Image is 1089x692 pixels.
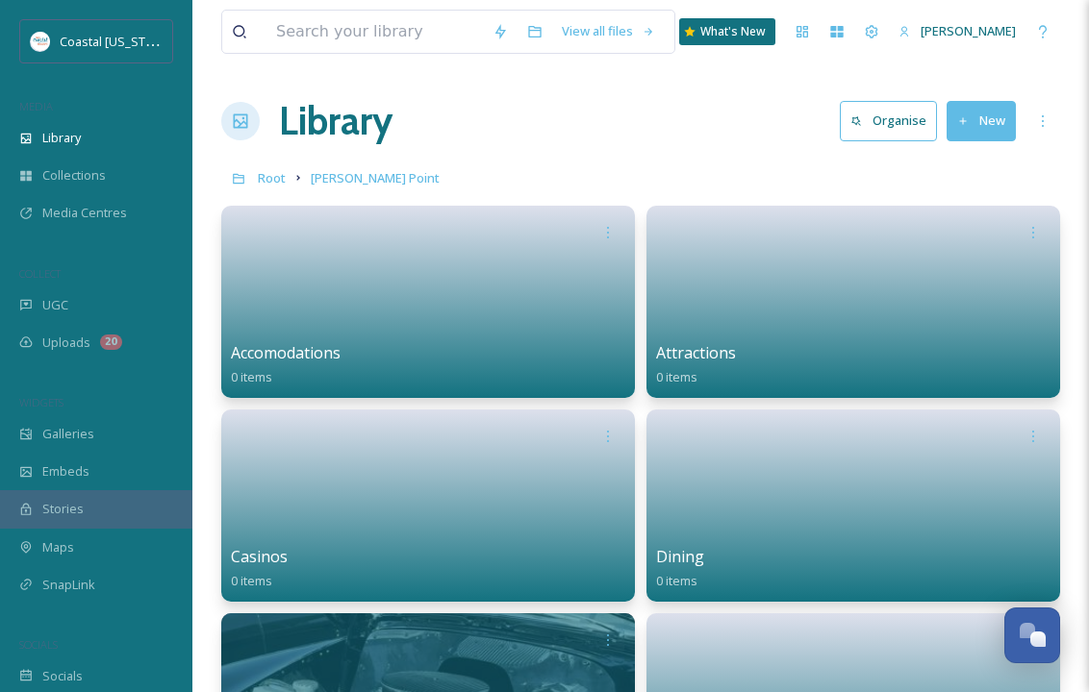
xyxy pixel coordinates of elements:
input: Search your library [266,11,483,53]
a: Casinos0 items [231,548,288,589]
span: Casinos [231,546,288,567]
span: MEDIA [19,99,53,113]
span: Attractions [656,342,736,363]
a: Library [279,92,393,150]
a: What's New [679,18,775,45]
span: Root [258,169,286,186]
span: Stories [42,500,84,518]
span: Embeds [42,462,89,481]
span: Collections [42,166,106,185]
span: Galleries [42,425,94,443]
span: WIDGETS [19,395,63,409]
span: 0 items [656,368,697,385]
span: Dining [656,546,704,567]
span: Coastal [US_STATE] [60,32,170,50]
span: COLLECT [19,266,61,281]
span: 0 items [231,368,272,385]
span: SnapLink [42,576,95,594]
a: Attractions0 items [656,344,736,385]
img: download%20%281%29.jpeg [31,32,50,51]
a: [PERSON_NAME] [889,12,1026,50]
span: Uploads [42,334,90,352]
button: New [947,101,1016,140]
span: [PERSON_NAME] [921,22,1016,39]
button: Organise [840,101,937,140]
span: Accomodations [231,342,341,363]
span: UGC [42,296,68,314]
a: [PERSON_NAME] Point [311,166,440,189]
button: Open Chat [1004,607,1060,663]
span: Maps [42,538,74,556]
span: 0 items [231,572,272,589]
a: View all files [552,12,665,50]
span: [PERSON_NAME] Point [311,169,440,186]
span: SOCIALS [19,637,58,652]
span: 0 items [656,572,697,589]
span: Media Centres [42,204,127,222]
span: Library [42,129,81,147]
a: Dining0 items [656,548,704,589]
div: 20 [100,334,122,350]
span: Socials [42,667,83,685]
a: Accomodations0 items [231,344,341,385]
a: Root [258,166,286,189]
